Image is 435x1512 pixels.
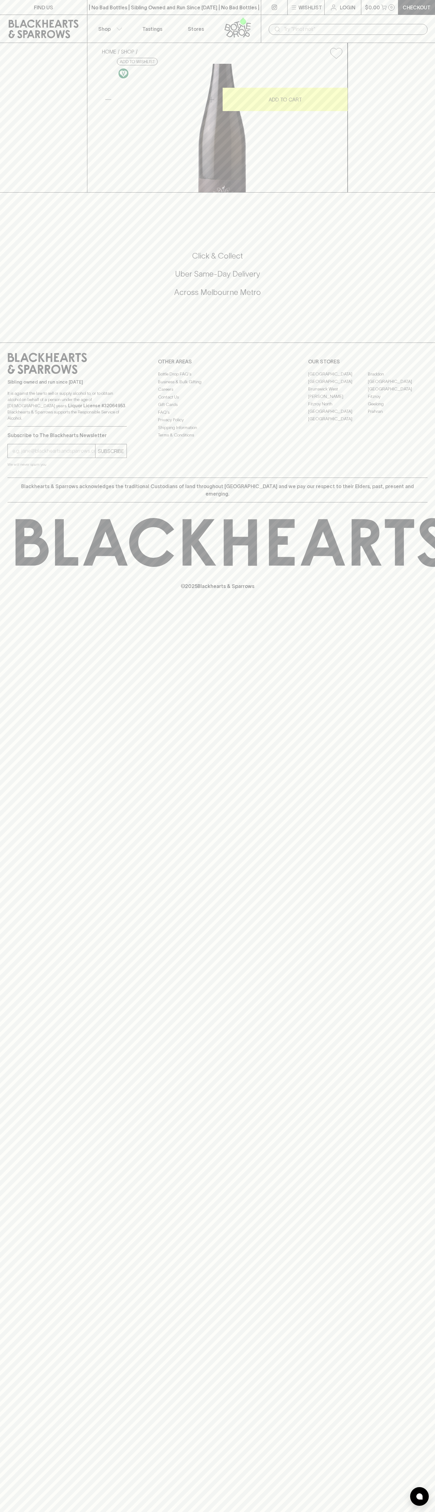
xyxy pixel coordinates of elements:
button: Add to wishlist [117,58,158,65]
a: Gift Cards [158,401,277,408]
a: Fitzroy [368,393,428,400]
p: FIND US [34,4,53,11]
a: Geelong [368,400,428,408]
a: HOME [102,49,116,54]
p: Stores [188,25,204,33]
p: OTHER AREAS [158,358,277,365]
a: Shipping Information [158,424,277,431]
a: Careers [158,386,277,393]
p: Subscribe to The Blackhearts Newsletter [7,432,127,439]
p: Tastings [142,25,162,33]
p: $0.00 [365,4,380,11]
p: Sibling owned and run since [DATE] [7,379,127,385]
a: Prahran [368,408,428,415]
a: Contact Us [158,393,277,401]
p: Login [340,4,355,11]
a: Made without the use of any animal products. [117,67,130,80]
input: e.g. jane@blackheartsandsparrows.com.au [12,446,95,456]
button: ADD TO CART [223,88,348,111]
a: Business & Bulk Gifting [158,378,277,385]
a: Privacy Policy [158,416,277,424]
p: OUR STORES [308,358,428,365]
button: SUBSCRIBE [95,444,127,458]
a: Stores [174,15,218,43]
input: Try "Pinot noir" [284,24,423,34]
a: [GEOGRAPHIC_DATA] [308,370,368,378]
p: It is against the law to sell or supply alcohol to, or to obtain alcohol on behalf of a person un... [7,390,127,421]
p: ADD TO CART [269,96,302,103]
p: We will never spam you [7,461,127,468]
h5: Across Melbourne Metro [7,287,428,297]
a: SHOP [121,49,134,54]
p: SUBSCRIBE [98,447,124,455]
a: Tastings [131,15,174,43]
a: Fitzroy North [308,400,368,408]
strong: Liquor License #32064953 [68,403,125,408]
a: [GEOGRAPHIC_DATA] [308,408,368,415]
p: Blackhearts & Sparrows acknowledges the traditional Custodians of land throughout [GEOGRAPHIC_DAT... [12,483,423,497]
p: Wishlist [298,4,322,11]
a: Braddon [368,370,428,378]
a: FAQ's [158,408,277,416]
a: Terms & Conditions [158,432,277,439]
div: Call to action block [7,226,428,330]
img: 38566.png [97,64,347,192]
p: Checkout [403,4,431,11]
a: [GEOGRAPHIC_DATA] [368,385,428,393]
a: [GEOGRAPHIC_DATA] [308,415,368,422]
h5: Uber Same-Day Delivery [7,269,428,279]
p: 0 [390,6,393,9]
a: Brunswick West [308,385,368,393]
h5: Click & Collect [7,251,428,261]
p: Shop [98,25,111,33]
img: bubble-icon [416,1493,423,1500]
a: Bottle Drop FAQ's [158,371,277,378]
button: Shop [87,15,131,43]
a: [GEOGRAPHIC_DATA] [368,378,428,385]
a: [PERSON_NAME] [308,393,368,400]
a: [GEOGRAPHIC_DATA] [308,378,368,385]
img: Vegan [118,68,128,78]
button: Add to wishlist [328,45,345,61]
